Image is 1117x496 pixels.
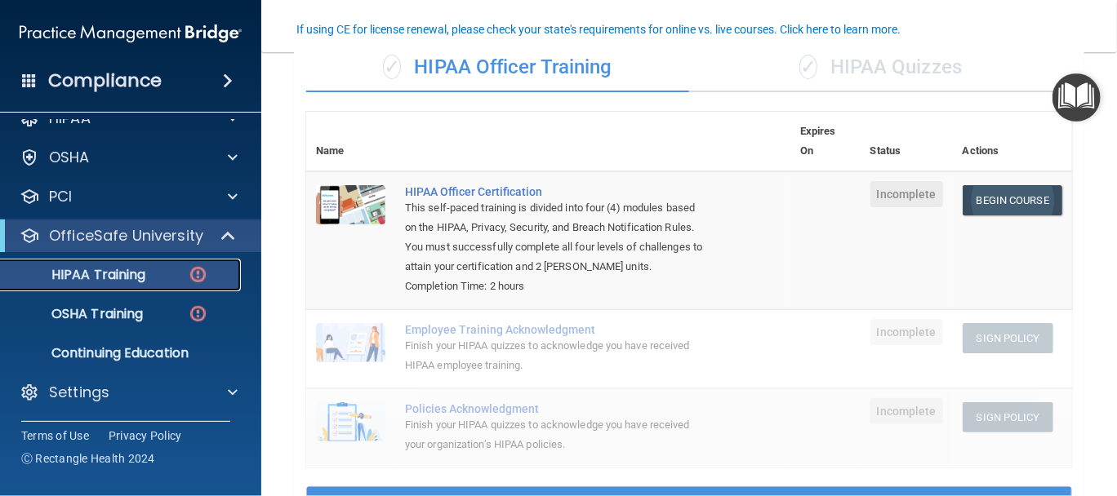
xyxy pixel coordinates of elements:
button: If using CE for license renewal, please check your state's requirements for online vs. live cours... [294,21,903,38]
p: Settings [49,383,109,402]
a: Settings [20,383,238,402]
span: Incomplete [870,319,943,345]
a: OfficeSafe University [20,226,237,246]
a: OSHA [20,148,238,167]
th: Expires On [790,112,861,171]
p: OSHA [49,148,90,167]
div: Finish your HIPAA quizzes to acknowledge you have received your organization’s HIPAA policies. [405,415,709,454]
p: Continuing Education [11,345,234,361]
a: Begin Course [963,185,1062,215]
span: Incomplete [870,398,943,424]
button: Sign Policy [963,402,1053,432]
a: Privacy Policy [109,427,182,444]
p: OfficeSafe University [49,226,203,246]
div: HIPAA Quizzes [689,43,1072,92]
p: OSHA Training [11,306,143,322]
div: Policies Acknowledgment [405,402,709,415]
span: Incomplete [870,181,943,207]
a: Terms of Use [21,427,89,444]
div: Completion Time: 2 hours [405,277,709,296]
th: Actions [953,112,1072,171]
p: PCI [49,187,72,206]
div: HIPAA Officer Training [306,43,689,92]
span: ✓ [799,55,817,79]
div: This self-paced training is divided into four (4) modules based on the HIPAA, Privacy, Security, ... [405,198,709,277]
img: danger-circle.6113f641.png [188,303,208,324]
th: Name [306,112,395,171]
p: HIPAA Training [11,267,145,283]
span: Ⓒ Rectangle Health 2024 [21,450,155,467]
button: Sign Policy [963,323,1053,353]
div: If using CE for license renewal, please check your state's requirements for online vs. live cours... [296,24,901,35]
div: Employee Training Acknowledgment [405,323,709,336]
span: ✓ [383,55,401,79]
button: Open Resource Center [1052,73,1101,122]
th: Status [861,112,953,171]
a: PCI [20,187,238,206]
img: danger-circle.6113f641.png [188,264,208,285]
div: Finish your HIPAA quizzes to acknowledge you have received HIPAA employee training. [405,336,709,375]
h4: Compliance [48,69,162,92]
img: PMB logo [20,17,242,50]
a: HIPAA Officer Certification [405,185,709,198]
